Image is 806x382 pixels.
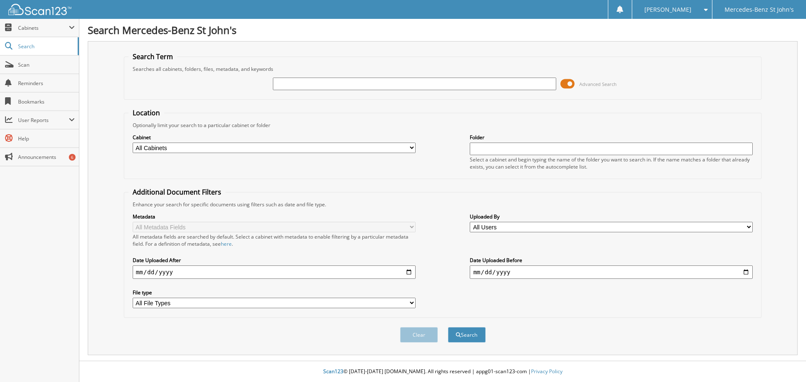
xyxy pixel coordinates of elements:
div: All metadata fields are searched by default. Select a cabinet with metadata to enable filtering b... [133,233,416,247]
div: Searches all cabinets, folders, files, metadata, and keywords [128,65,757,73]
span: User Reports [18,117,69,124]
div: 6 [69,154,76,161]
h1: Search Mercedes-Benz St John's [88,23,798,37]
input: end [470,265,753,279]
span: Scan123 [323,368,343,375]
span: Cabinets [18,24,69,31]
label: Metadata [133,213,416,220]
legend: Search Term [128,52,177,61]
label: Cabinet [133,134,416,141]
label: Uploaded By [470,213,753,220]
div: Optionally limit your search to a particular cabinet or folder [128,122,757,129]
legend: Location [128,108,164,117]
label: File type [133,289,416,296]
label: Folder [470,134,753,141]
div: Select a cabinet and begin typing the name of the folder you want to search in. If the name match... [470,156,753,170]
a: Privacy Policy [531,368,563,375]
label: Date Uploaded After [133,257,416,264]
span: Mercedes-Benz St John's [725,7,794,12]
span: Help [18,135,75,142]
span: Reminders [18,80,75,87]
button: Clear [400,327,438,343]
span: [PERSON_NAME] [644,7,691,12]
a: here [221,240,232,247]
span: Search [18,43,73,50]
div: Enhance your search for specific documents using filters such as date and file type. [128,201,757,208]
span: Advanced Search [579,81,617,87]
div: © [DATE]-[DATE] [DOMAIN_NAME]. All rights reserved | appg01-scan123-com | [79,361,806,382]
input: start [133,265,416,279]
img: scan123-logo-white.svg [8,4,71,15]
button: Search [448,327,486,343]
span: Scan [18,61,75,68]
label: Date Uploaded Before [470,257,753,264]
iframe: Chat Widget [764,342,806,382]
span: Announcements [18,153,75,161]
span: Bookmarks [18,98,75,105]
legend: Additional Document Filters [128,187,225,197]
